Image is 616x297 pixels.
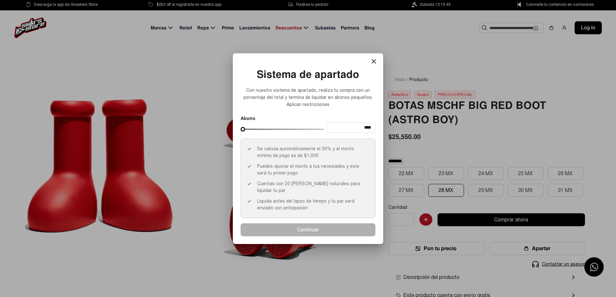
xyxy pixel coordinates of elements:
[247,199,251,203] img: check
[241,116,324,121] p: Abono
[241,223,375,236] button: Continuar
[257,198,369,211] span: Liquida antes del lapso de tiempo y tu par será enviado con anticipación
[247,164,251,168] img: check
[241,87,375,108] p: Con nuestro sistema de apartado, realiza tu compra con un porcentaje del total y termina de liqui...
[370,58,378,65] mat-icon: close
[247,147,251,151] img: check
[257,180,369,194] span: Cuentas con 20 [PERSON_NAME] naturales para liquidar tu par
[247,182,251,186] img: check
[257,163,369,176] span: Puedes ajustar el monto a tus necesiades y este será tu primer pago
[257,145,369,159] span: Se calcula automáticamente el 30% y el monto mínimo de pago es de $1,000
[241,68,375,82] p: Sistema de apartado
